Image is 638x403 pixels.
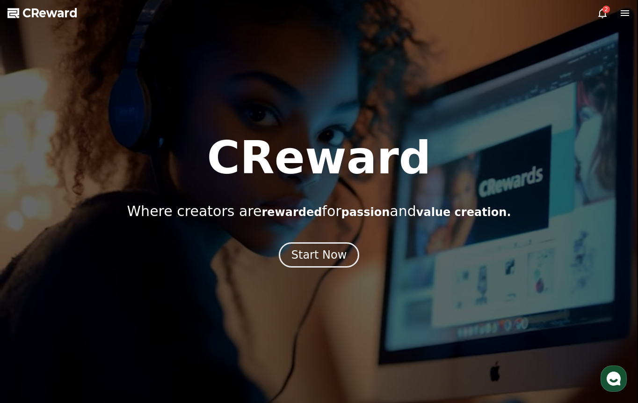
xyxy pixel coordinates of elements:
[602,6,610,13] div: 2
[22,6,78,21] span: CReward
[24,311,40,319] span: Home
[279,252,360,261] a: Start Now
[78,312,105,319] span: Messages
[207,135,431,180] h1: CReward
[261,206,322,219] span: rewarded
[597,7,608,19] a: 2
[416,206,511,219] span: value creation.
[291,247,347,262] div: Start Now
[341,206,390,219] span: passion
[62,297,121,321] a: Messages
[3,297,62,321] a: Home
[138,311,161,319] span: Settings
[279,242,360,268] button: Start Now
[127,203,511,220] p: Where creators are for and
[121,297,180,321] a: Settings
[7,6,78,21] a: CReward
